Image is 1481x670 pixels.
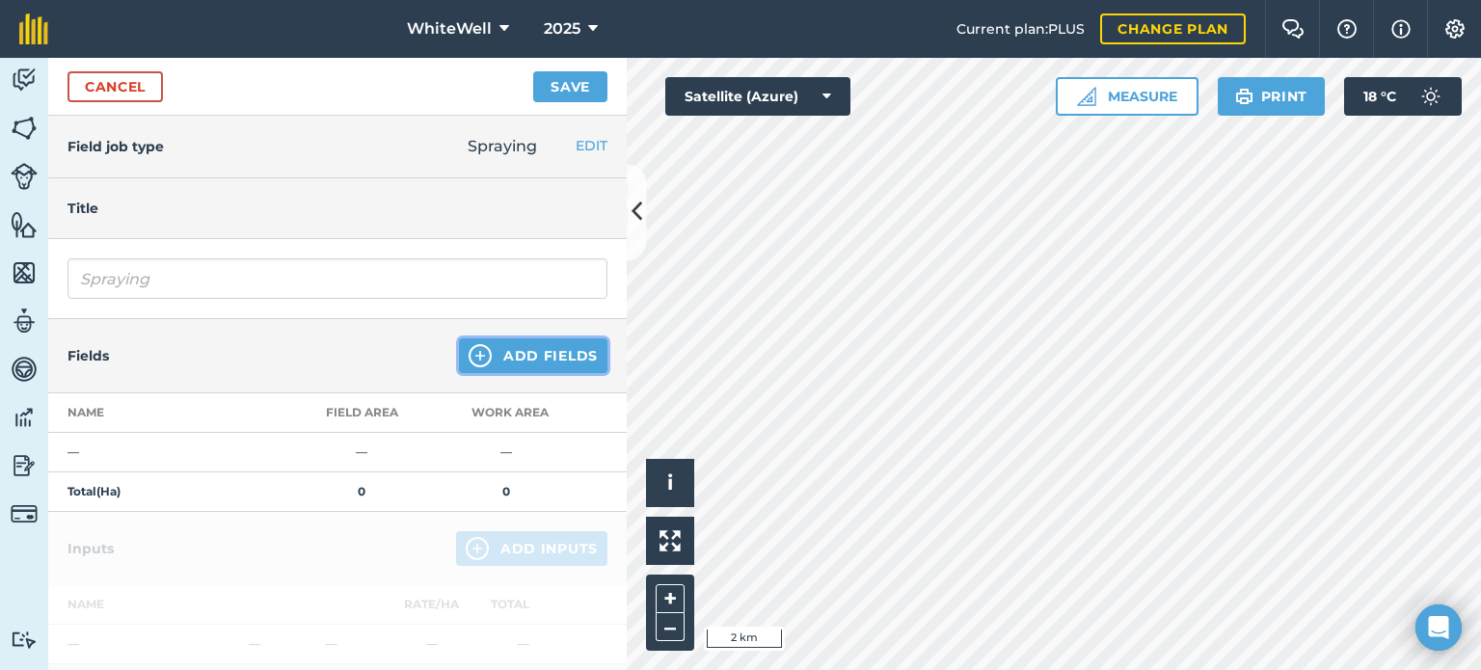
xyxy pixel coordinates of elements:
[1100,13,1246,44] a: Change plan
[544,17,580,40] span: 2025
[1056,77,1198,116] button: Measure
[646,459,694,507] button: i
[1335,19,1359,39] img: A question mark icon
[48,393,289,433] th: Name
[289,393,434,433] th: Field Area
[956,18,1085,40] span: Current plan : PLUS
[67,258,607,299] input: What needs doing?
[469,344,492,367] img: svg+xml;base64,PHN2ZyB4bWxucz0iaHR0cDovL3d3dy53My5vcmcvMjAwMC9zdmciIHdpZHRoPSIxNCIgaGVpZ2h0PSIyNC...
[468,137,537,155] span: Spraying
[665,77,850,116] button: Satellite (Azure)
[67,198,607,219] h4: Title
[11,500,38,527] img: svg+xml;base64,PD94bWwgdmVyc2lvbj0iMS4wIiBlbmNvZGluZz0idXRmLTgiPz4KPCEtLSBHZW5lcmF0b3I6IEFkb2JlIE...
[48,433,289,472] td: —
[660,530,681,551] img: Four arrows, one pointing top left, one top right, one bottom right and the last bottom left
[11,114,38,143] img: svg+xml;base64,PHN2ZyB4bWxucz0iaHR0cDovL3d3dy53My5vcmcvMjAwMC9zdmciIHdpZHRoPSI1NiIgaGVpZ2h0PSI2MC...
[67,484,121,498] strong: Total ( Ha )
[1281,19,1305,39] img: Two speech bubbles overlapping with the left bubble in the forefront
[434,433,579,472] td: —
[1415,604,1462,651] div: Open Intercom Messenger
[11,403,38,432] img: svg+xml;base64,PD94bWwgdmVyc2lvbj0iMS4wIiBlbmNvZGluZz0idXRmLTgiPz4KPCEtLSBHZW5lcmF0b3I6IEFkb2JlIE...
[11,66,38,94] img: svg+xml;base64,PD94bWwgdmVyc2lvbj0iMS4wIiBlbmNvZGluZz0idXRmLTgiPz4KPCEtLSBHZW5lcmF0b3I6IEFkb2JlIE...
[1391,17,1411,40] img: svg+xml;base64,PHN2ZyB4bWxucz0iaHR0cDovL3d3dy53My5vcmcvMjAwMC9zdmciIHdpZHRoPSIxNyIgaGVpZ2h0PSIxNy...
[11,355,38,384] img: svg+xml;base64,PD94bWwgdmVyc2lvbj0iMS4wIiBlbmNvZGluZz0idXRmLTgiPz4KPCEtLSBHZW5lcmF0b3I6IEFkb2JlIE...
[11,630,38,649] img: svg+xml;base64,PD94bWwgdmVyc2lvbj0iMS4wIiBlbmNvZGluZz0idXRmLTgiPz4KPCEtLSBHZW5lcmF0b3I6IEFkb2JlIE...
[19,13,48,44] img: fieldmargin Logo
[67,345,109,366] h4: Fields
[434,393,579,433] th: Work area
[289,433,434,472] td: —
[407,17,492,40] span: WhiteWell
[358,484,365,498] strong: 0
[1344,77,1462,116] button: 18 °C
[1077,87,1096,106] img: Ruler icon
[1235,85,1253,108] img: svg+xml;base64,PHN2ZyB4bWxucz0iaHR0cDovL3d3dy53My5vcmcvMjAwMC9zdmciIHdpZHRoPSIxOSIgaGVpZ2h0PSIyNC...
[67,136,164,157] h4: Field job type
[11,451,38,480] img: svg+xml;base64,PD94bWwgdmVyc2lvbj0iMS4wIiBlbmNvZGluZz0idXRmLTgiPz4KPCEtLSBHZW5lcmF0b3I6IEFkb2JlIE...
[11,210,38,239] img: svg+xml;base64,PHN2ZyB4bWxucz0iaHR0cDovL3d3dy53My5vcmcvMjAwMC9zdmciIHdpZHRoPSI1NiIgaGVpZ2h0PSI2MC...
[502,484,510,498] strong: 0
[1412,77,1450,116] img: svg+xml;base64,PD94bWwgdmVyc2lvbj0iMS4wIiBlbmNvZGluZz0idXRmLTgiPz4KPCEtLSBHZW5lcmF0b3I6IEFkb2JlIE...
[1443,19,1467,39] img: A cog icon
[533,71,607,102] button: Save
[459,338,607,373] button: Add Fields
[576,135,607,156] button: EDIT
[11,307,38,335] img: svg+xml;base64,PD94bWwgdmVyc2lvbj0iMS4wIiBlbmNvZGluZz0idXRmLTgiPz4KPCEtLSBHZW5lcmF0b3I6IEFkb2JlIE...
[667,470,673,495] span: i
[1363,77,1396,116] span: 18 ° C
[67,71,163,102] a: Cancel
[1218,77,1326,116] button: Print
[11,258,38,287] img: svg+xml;base64,PHN2ZyB4bWxucz0iaHR0cDovL3d3dy53My5vcmcvMjAwMC9zdmciIHdpZHRoPSI1NiIgaGVpZ2h0PSI2MC...
[656,584,685,613] button: +
[656,613,685,641] button: –
[11,163,38,190] img: svg+xml;base64,PD94bWwgdmVyc2lvbj0iMS4wIiBlbmNvZGluZz0idXRmLTgiPz4KPCEtLSBHZW5lcmF0b3I6IEFkb2JlIE...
